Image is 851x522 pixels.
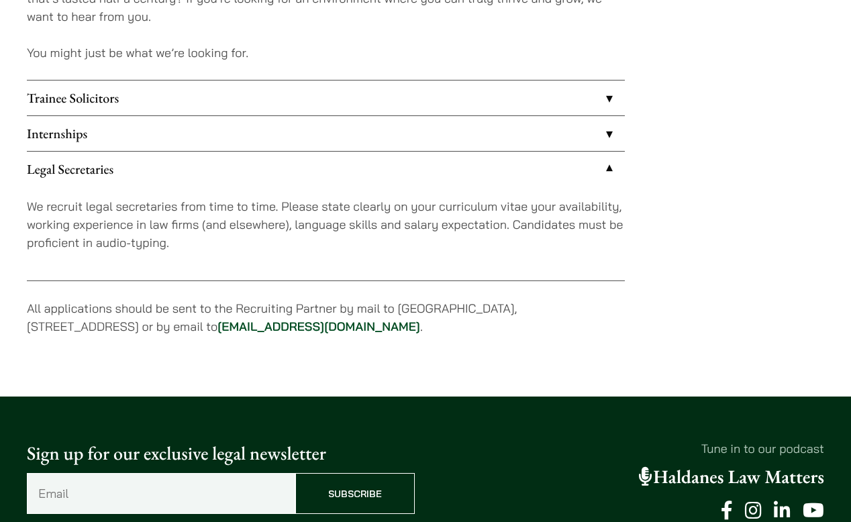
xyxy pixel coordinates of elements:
[27,187,625,280] div: Legal Secretaries
[436,439,824,458] p: Tune in to our podcast
[27,473,295,514] input: Email
[27,152,625,187] a: Legal Secretaries
[295,473,415,514] input: Subscribe
[217,319,420,334] a: [EMAIL_ADDRESS][DOMAIN_NAME]
[27,116,625,151] a: Internships
[27,44,625,62] p: You might just be what we’re looking for.
[639,465,824,489] a: Haldanes Law Matters
[27,439,415,468] p: Sign up for our exclusive legal newsletter
[27,197,625,252] p: We recruit legal secretaries from time to time. Please state clearly on your curriculum vitae you...
[27,81,625,115] a: Trainee Solicitors
[27,299,625,335] p: All applications should be sent to the Recruiting Partner by mail to [GEOGRAPHIC_DATA], [STREET_A...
